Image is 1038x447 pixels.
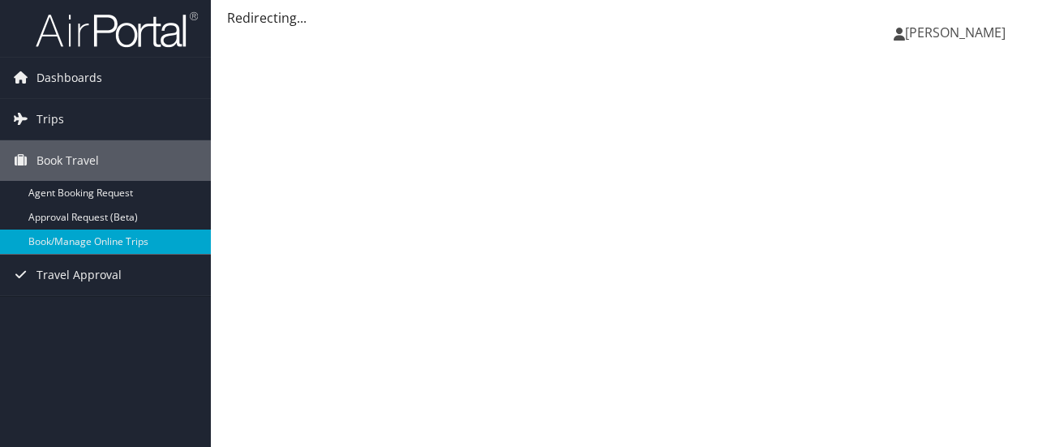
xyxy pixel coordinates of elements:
a: [PERSON_NAME] [894,8,1022,57]
div: Redirecting... [227,8,1022,28]
span: Trips [36,99,64,140]
span: Dashboards [36,58,102,98]
span: Travel Approval [36,255,122,295]
span: [PERSON_NAME] [905,24,1006,41]
span: Book Travel [36,140,99,181]
img: airportal-logo.png [36,11,198,49]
